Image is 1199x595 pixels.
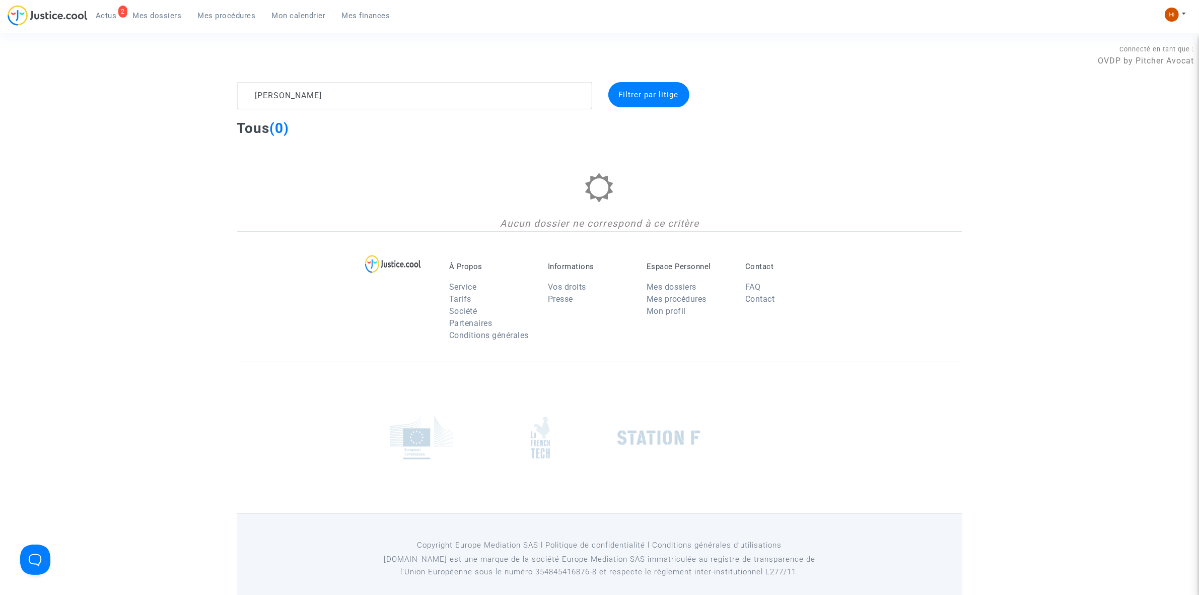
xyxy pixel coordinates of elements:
[237,120,270,137] span: Tous
[449,282,477,292] a: Service
[96,11,117,20] span: Actus
[133,11,182,20] span: Mes dossiers
[449,294,471,304] a: Tarifs
[365,255,421,273] img: logo-lg.svg
[1165,8,1179,22] img: fc99b196863ffcca57bb8fe2645aafd9
[745,282,761,292] a: FAQ
[449,262,533,271] p: À Propos
[548,294,573,304] a: Presse
[118,6,127,18] div: 2
[647,262,730,271] p: Espace Personnel
[449,318,492,328] a: Partenaires
[334,8,398,23] a: Mes finances
[190,8,264,23] a: Mes procédures
[370,553,829,578] p: [DOMAIN_NAME] est une marque de la société Europe Mediation SAS immatriculée au registre de tr...
[745,294,775,304] a: Contact
[647,282,696,292] a: Mes dossiers
[198,11,256,20] span: Mes procédures
[125,8,190,23] a: Mes dossiers
[647,294,707,304] a: Mes procédures
[272,11,326,20] span: Mon calendrier
[8,5,88,26] img: jc-logo.svg
[237,217,962,231] div: Aucun dossier ne correspond à ce critère
[370,539,829,552] p: Copyright Europe Mediation SAS l Politique de confidentialité l Conditions générales d’utilisa...
[88,8,125,23] a: 2Actus
[745,262,829,271] p: Contact
[342,11,390,20] span: Mes finances
[20,545,50,575] iframe: Help Scout Beacon - Open
[647,306,686,316] a: Mon profil
[1119,45,1194,53] span: Connecté en tant que :
[531,416,550,459] img: french_tech.png
[548,262,631,271] p: Informations
[449,306,477,316] a: Société
[548,282,586,292] a: Vos droits
[449,330,529,340] a: Conditions générales
[270,120,290,137] span: (0)
[390,416,453,459] img: europe_commision.png
[264,8,334,23] a: Mon calendrier
[619,90,679,99] span: Filtrer par litige
[617,430,700,445] img: stationf.png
